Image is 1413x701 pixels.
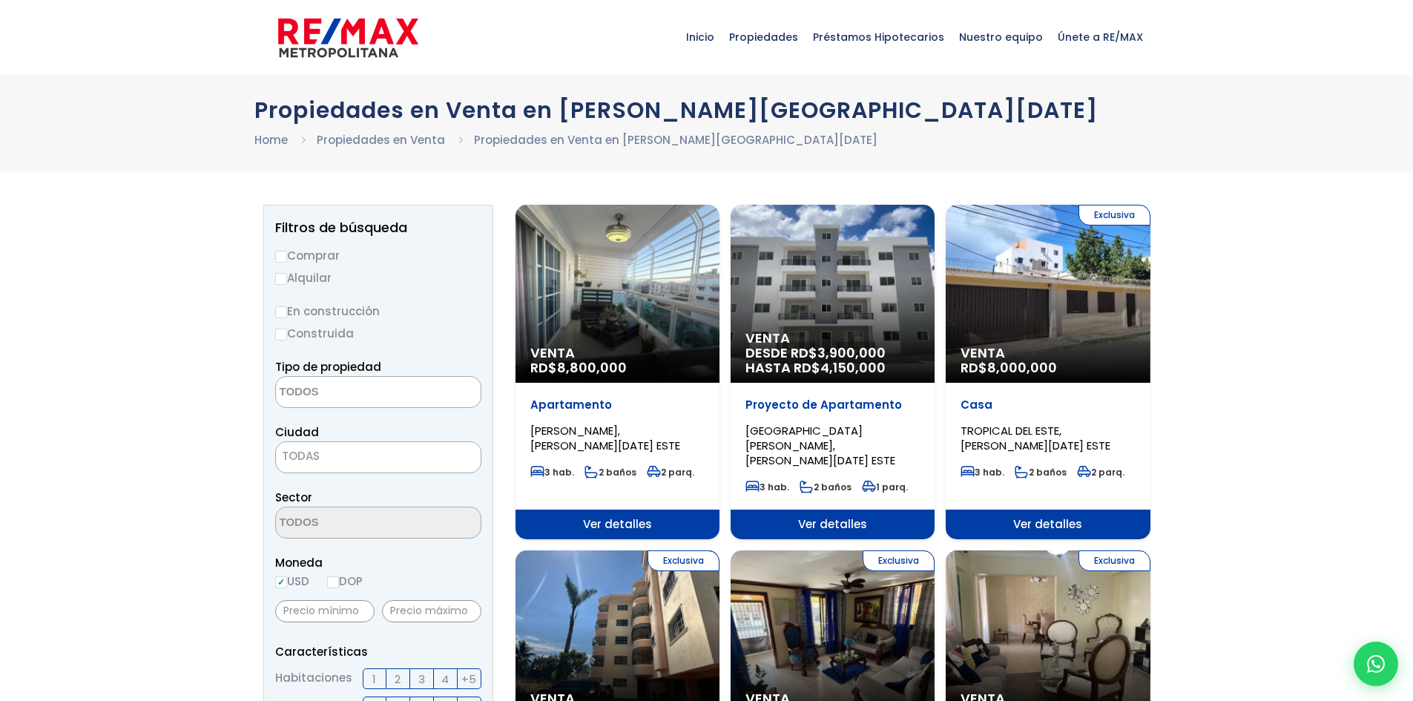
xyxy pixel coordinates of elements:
span: TROPICAL DEL ESTE, [PERSON_NAME][DATE] ESTE [961,423,1110,453]
p: Apartamento [530,398,705,412]
span: 1 parq. [862,481,908,493]
span: 8,800,000 [557,358,627,377]
span: 2 baños [1015,466,1067,478]
span: Ciudad [275,424,319,440]
span: Habitaciones [275,668,352,689]
span: Préstamos Hipotecarios [806,15,952,59]
span: Venta [530,346,705,361]
span: 4 [441,670,449,688]
span: 3,900,000 [817,343,886,362]
span: 2 parq. [647,466,694,478]
li: Propiedades en Venta en [PERSON_NAME][GEOGRAPHIC_DATA][DATE] [474,131,877,149]
textarea: Search [276,507,420,539]
span: Tipo de propiedad [275,359,381,375]
span: RD$ [961,358,1057,377]
span: Sector [275,490,312,505]
span: Nuestro equipo [952,15,1050,59]
label: Alquilar [275,269,481,287]
label: USD [275,572,309,590]
label: DOP [327,572,363,590]
input: Comprar [275,251,287,263]
h2: Filtros de búsqueda [275,220,481,235]
span: RD$ [530,358,627,377]
input: DOP [327,576,339,588]
h1: Propiedades en Venta en [PERSON_NAME][GEOGRAPHIC_DATA][DATE] [254,97,1159,123]
span: 2 parq. [1077,466,1124,478]
span: 3 [418,670,425,688]
span: 8,000,000 [987,358,1057,377]
span: DESDE RD$ [745,346,920,375]
span: 3 hab. [745,481,789,493]
span: 2 [395,670,401,688]
label: Construida [275,324,481,343]
input: USD [275,576,287,588]
span: 3 hab. [530,466,574,478]
p: Características [275,642,481,661]
input: Construida [275,329,287,340]
span: Venta [961,346,1135,361]
span: 2 baños [584,466,636,478]
label: Comprar [275,246,481,265]
span: +5 [461,670,476,688]
span: 2 baños [800,481,852,493]
span: [GEOGRAPHIC_DATA][PERSON_NAME], [PERSON_NAME][DATE] ESTE [745,423,895,468]
span: Inicio [679,15,722,59]
a: Exclusiva Venta RD$8,000,000 Casa TROPICAL DEL ESTE, [PERSON_NAME][DATE] ESTE 3 hab. 2 baños 2 pa... [946,205,1150,539]
span: Propiedades [722,15,806,59]
span: TODAS [282,448,320,464]
a: Propiedades en Venta [317,132,445,148]
a: Venta RD$8,800,000 Apartamento [PERSON_NAME], [PERSON_NAME][DATE] ESTE 3 hab. 2 baños 2 parq. Ver... [516,205,719,539]
span: [PERSON_NAME], [PERSON_NAME][DATE] ESTE [530,423,680,453]
input: Precio máximo [382,600,481,622]
span: Exclusiva [1078,205,1150,226]
span: Moneda [275,553,481,572]
a: Venta DESDE RD$3,900,000 HASTA RD$4,150,000 Proyecto de Apartamento [GEOGRAPHIC_DATA][PERSON_NAME... [731,205,935,539]
input: En construcción [275,306,287,318]
input: Precio mínimo [275,600,375,622]
span: 4,150,000 [820,358,886,377]
span: Venta [745,331,920,346]
span: HASTA RD$ [745,361,920,375]
a: Home [254,132,288,148]
textarea: Search [276,377,420,409]
span: TODAS [275,441,481,473]
span: 3 hab. [961,466,1004,478]
span: Exclusiva [648,550,719,571]
span: Ver detalles [731,510,935,539]
span: TODAS [276,446,481,467]
span: Ver detalles [946,510,1150,539]
label: En construcción [275,302,481,320]
span: Únete a RE/MAX [1050,15,1150,59]
img: remax-metropolitana-logo [278,16,418,60]
span: Exclusiva [863,550,935,571]
p: Proyecto de Apartamento [745,398,920,412]
input: Alquilar [275,273,287,285]
span: Ver detalles [516,510,719,539]
span: 1 [372,670,376,688]
p: Casa [961,398,1135,412]
span: Exclusiva [1078,550,1150,571]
